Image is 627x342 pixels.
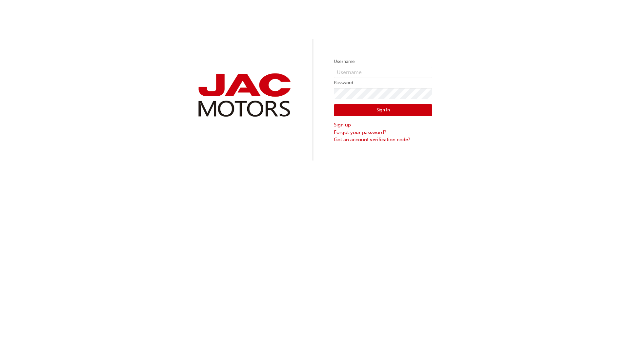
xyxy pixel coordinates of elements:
[334,129,432,136] a: Forgot your password?
[334,104,432,117] button: Sign In
[195,71,293,120] img: jac-portal
[334,136,432,143] a: Got an account verification code?
[334,67,432,78] input: Username
[334,79,432,87] label: Password
[334,58,432,66] label: Username
[334,121,432,129] a: Sign up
